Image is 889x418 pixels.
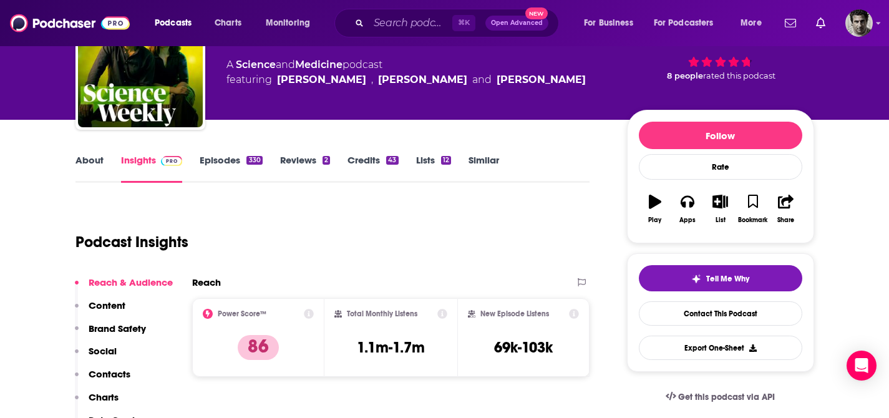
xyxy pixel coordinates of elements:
[146,13,208,33] button: open menu
[192,276,221,288] h2: Reach
[469,154,499,183] a: Similar
[357,338,425,357] h3: 1.1m-1.7m
[845,9,873,37] span: Logged in as GaryR
[89,391,119,403] p: Charts
[737,187,769,231] button: Bookmark
[639,187,671,231] button: Play
[226,57,586,87] div: A podcast
[845,9,873,37] button: Show profile menu
[378,72,467,87] div: [PERSON_NAME]
[441,156,451,165] div: 12
[238,335,279,360] p: 86
[161,156,183,166] img: Podchaser Pro
[777,216,794,224] div: Share
[277,72,366,87] a: Sarah Boseley
[472,72,492,87] span: and
[678,392,775,402] span: Get this podcast via API
[646,13,732,33] button: open menu
[575,13,649,33] button: open menu
[648,216,661,224] div: Play
[257,13,326,33] button: open menu
[75,368,130,391] button: Contacts
[667,71,703,80] span: 8 people
[371,72,373,87] span: ,
[654,14,714,32] span: For Podcasters
[741,14,762,32] span: More
[639,154,802,180] div: Rate
[679,216,696,224] div: Apps
[347,309,417,318] h2: Total Monthly Listens
[347,154,398,183] a: Credits43
[480,309,549,318] h2: New Episode Listens
[738,216,767,224] div: Bookmark
[847,351,877,381] div: Open Intercom Messenger
[494,338,553,357] h3: 69k-103k
[656,382,785,412] a: Get this podcast via API
[691,274,701,284] img: tell me why sparkle
[703,71,775,80] span: rated this podcast
[491,20,543,26] span: Open Advanced
[75,154,104,183] a: About
[75,233,188,251] h1: Podcast Insights
[89,276,173,288] p: Reach & Audience
[236,59,276,70] a: Science
[671,187,704,231] button: Apps
[639,336,802,360] button: Export One-Sheet
[200,154,262,183] a: Episodes330
[280,154,330,183] a: Reviews2
[323,156,330,165] div: 2
[75,323,146,346] button: Brand Safety
[266,14,310,32] span: Monitoring
[780,12,801,34] a: Show notifications dropdown
[218,309,266,318] h2: Power Score™
[416,154,451,183] a: Lists12
[121,154,183,183] a: InsightsPodchaser Pro
[78,2,203,127] img: Science Weekly
[89,368,130,380] p: Contacts
[75,276,173,299] button: Reach & Audience
[716,216,726,224] div: List
[226,72,586,87] span: featuring
[75,345,117,368] button: Social
[485,16,548,31] button: Open AdvancedNew
[452,15,475,31] span: ⌘ K
[206,13,249,33] a: Charts
[497,72,586,87] div: [PERSON_NAME]
[386,156,398,165] div: 43
[732,13,777,33] button: open menu
[75,391,119,414] button: Charts
[89,345,117,357] p: Social
[155,14,192,32] span: Podcasts
[639,122,802,149] button: Follow
[769,187,802,231] button: Share
[639,301,802,326] a: Contact This Podcast
[346,9,571,37] div: Search podcasts, credits, & more...
[246,156,262,165] div: 330
[627,11,814,89] div: 86 8 peoplerated this podcast
[706,274,749,284] span: Tell Me Why
[215,14,241,32] span: Charts
[89,299,125,311] p: Content
[276,59,295,70] span: and
[584,14,633,32] span: For Business
[89,323,146,334] p: Brand Safety
[845,9,873,37] img: User Profile
[369,13,452,33] input: Search podcasts, credits, & more...
[525,7,548,19] span: New
[10,11,130,35] img: Podchaser - Follow, Share and Rate Podcasts
[704,187,736,231] button: List
[75,299,125,323] button: Content
[639,265,802,291] button: tell me why sparkleTell Me Why
[295,59,342,70] a: Medicine
[811,12,830,34] a: Show notifications dropdown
